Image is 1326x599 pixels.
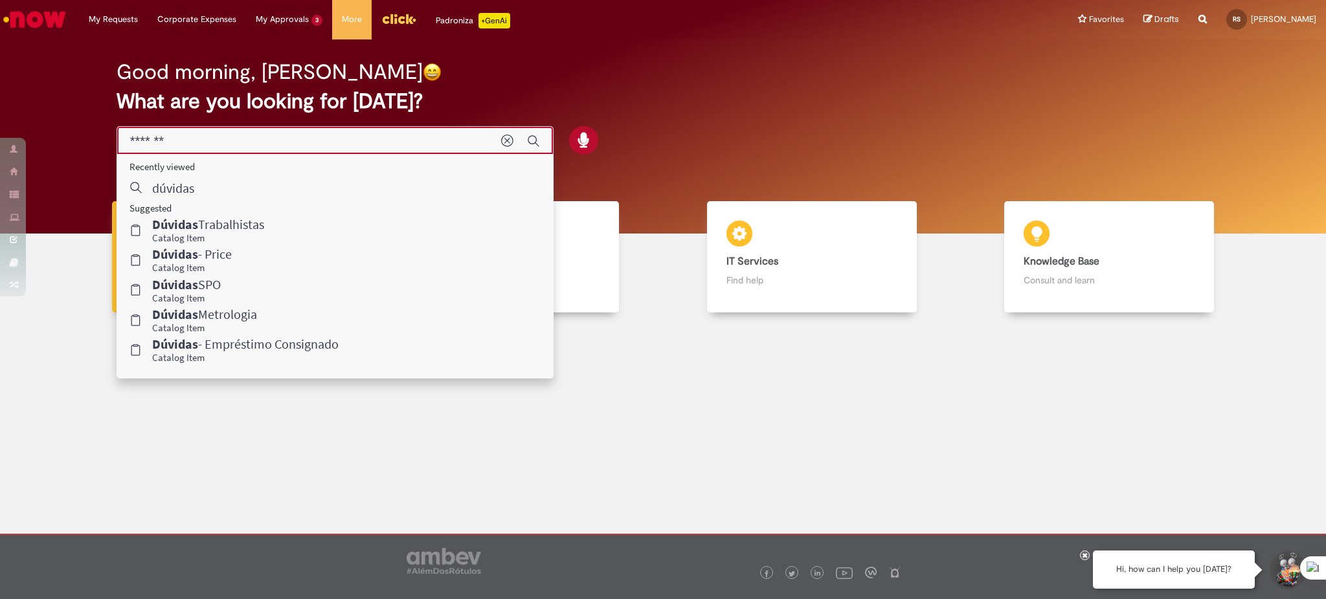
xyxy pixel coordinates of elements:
h2: What are you looking for [DATE]? [117,90,1210,113]
a: Clear up doubts Clear up doubts with Lupi Assist and Gen AI [68,201,366,313]
span: More [342,13,362,26]
div: Padroniza [436,13,510,28]
img: logo_footer_workplace.png [865,567,877,578]
img: logo_footer_facebook.png [763,571,770,577]
b: IT Services [726,255,778,268]
span: 3 [311,15,322,26]
img: click_logo_yellow_360x200.png [381,9,416,28]
div: Hi, how can I help you [DATE]? [1093,550,1255,589]
span: My Approvals [256,13,309,26]
p: Find help [726,274,897,287]
a: IT Services Find help [663,201,961,313]
span: Corporate Expenses [157,13,236,26]
img: logo_footer_naosei.png [889,567,901,578]
img: logo_footer_youtube.png [836,564,853,581]
img: logo_footer_twitter.png [789,571,795,577]
p: Consult and learn [1024,274,1195,287]
span: Drafts [1154,13,1179,25]
p: +GenAi [478,13,510,28]
span: Favorites [1089,13,1124,26]
h2: Good morning, [PERSON_NAME] [117,61,423,83]
img: logo_footer_ambev_rotulo_gray.png [407,548,481,574]
button: Start Support Conversation [1268,550,1307,589]
img: happy-face.png [423,63,442,82]
span: RS [1233,15,1241,23]
img: ServiceNow [1,6,68,32]
a: Drafts [1143,14,1179,26]
a: Knowledge Base Consult and learn [961,201,1259,313]
img: logo_footer_linkedin.png [815,570,821,578]
span: [PERSON_NAME] [1251,14,1316,25]
span: My Requests [89,13,138,26]
b: Knowledge Base [1024,255,1099,268]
